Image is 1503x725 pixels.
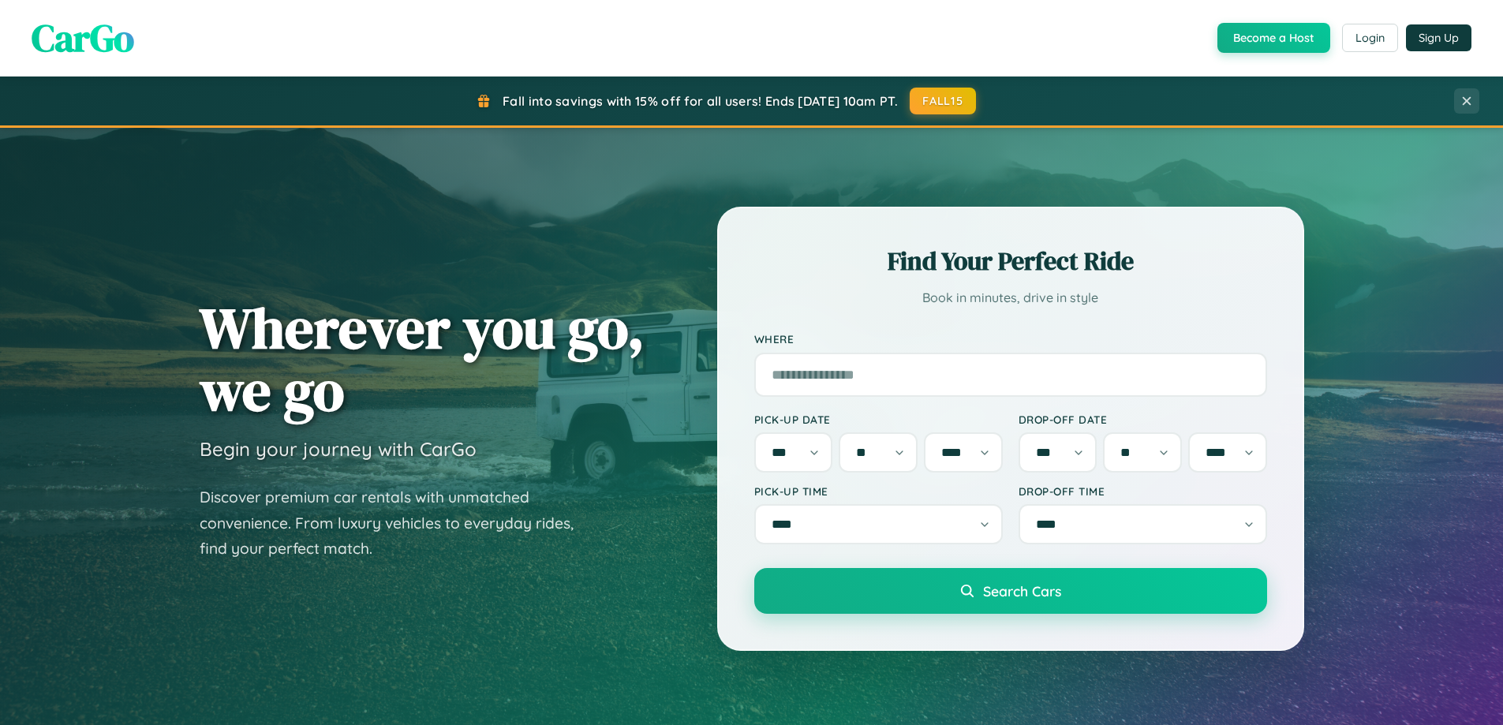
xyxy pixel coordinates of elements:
span: Search Cars [983,582,1061,600]
label: Drop-off Date [1019,413,1267,426]
h1: Wherever you go, we go [200,297,645,421]
button: Sign Up [1406,24,1471,51]
span: Fall into savings with 15% off for all users! Ends [DATE] 10am PT. [503,93,898,109]
label: Pick-up Date [754,413,1003,426]
label: Where [754,333,1267,346]
button: Search Cars [754,568,1267,614]
button: Login [1342,24,1398,52]
p: Discover premium car rentals with unmatched convenience. From luxury vehicles to everyday rides, ... [200,484,594,562]
button: FALL15 [910,88,976,114]
button: Become a Host [1217,23,1330,53]
span: CarGo [32,12,134,64]
h2: Find Your Perfect Ride [754,244,1267,278]
p: Book in minutes, drive in style [754,286,1267,309]
label: Drop-off Time [1019,484,1267,498]
h3: Begin your journey with CarGo [200,437,477,461]
label: Pick-up Time [754,484,1003,498]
